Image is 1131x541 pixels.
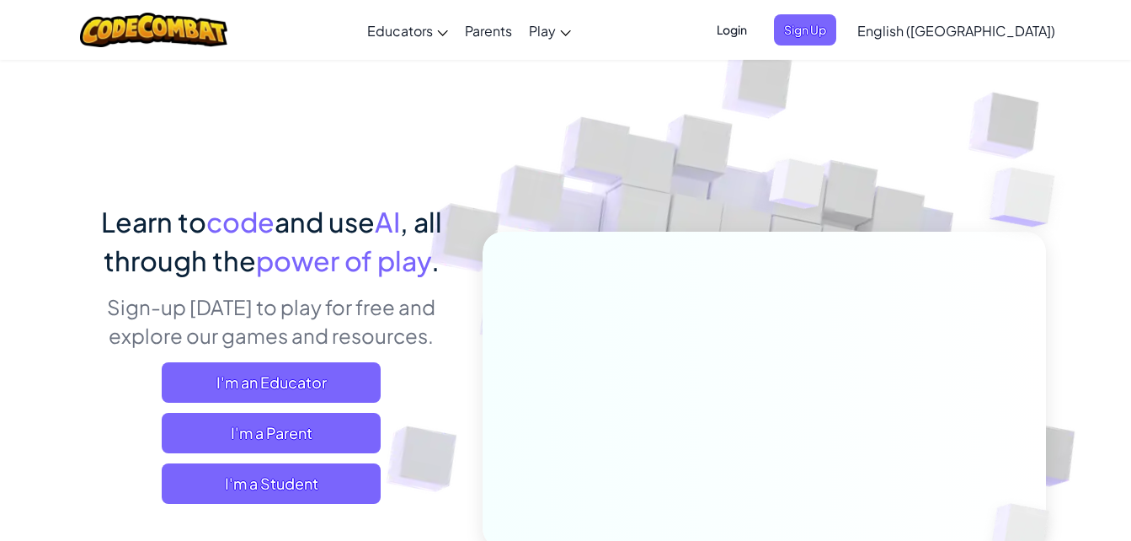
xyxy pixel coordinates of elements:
span: code [206,205,275,238]
img: CodeCombat logo [80,13,227,47]
button: Login [707,14,757,46]
span: Educators [367,22,433,40]
img: Overlap cubes [956,126,1102,269]
img: Overlap cubes [737,126,858,251]
span: power of play [256,244,431,277]
a: Parents [456,8,520,53]
span: Play [529,22,556,40]
a: I'm a Parent [162,413,381,453]
span: Learn to [101,205,206,238]
span: . [431,244,440,277]
button: I'm a Student [162,463,381,504]
a: Play [520,8,579,53]
a: I'm an Educator [162,362,381,403]
p: Sign-up [DATE] to play for free and explore our games and resources. [86,292,457,350]
span: and use [275,205,375,238]
span: AI [375,205,400,238]
span: English ([GEOGRAPHIC_DATA]) [857,22,1055,40]
button: Sign Up [774,14,836,46]
a: Educators [359,8,456,53]
a: English ([GEOGRAPHIC_DATA]) [849,8,1064,53]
